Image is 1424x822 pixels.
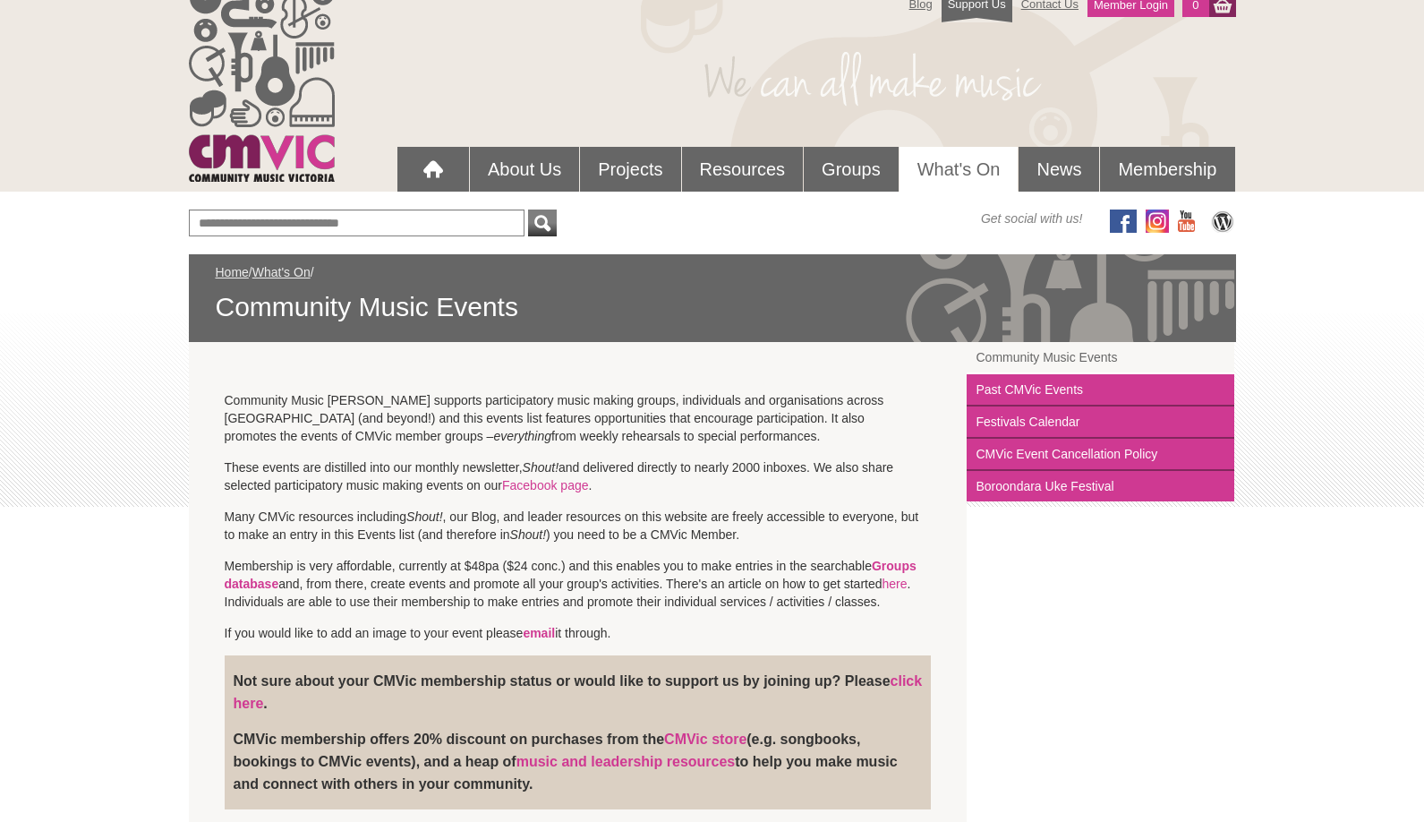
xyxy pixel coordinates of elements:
a: What's On [252,265,311,279]
a: here [883,577,908,591]
a: CMVic Event Cancellation Policy [967,439,1234,471]
p: Membership is very affordable, currently at $48pa ($24 conc.) and this enables you to make entrie... [225,557,932,611]
span: Community Music Events [216,290,1209,324]
a: Resources [682,147,804,192]
a: email [523,626,555,640]
em: everything [493,429,551,443]
a: News [1019,147,1099,192]
a: Boroondara Uke Festival [967,471,1234,501]
img: CMVic Blog [1209,210,1236,233]
a: Festivals Calendar [967,407,1234,439]
em: Shout! [406,509,442,524]
img: icon-instagram.png [1146,210,1169,233]
p: These events are distilled into our monthly newsletter, and delivered directly to nearly 2000 inb... [225,458,932,494]
a: About Us [470,147,579,192]
a: music and leadership resources [516,754,736,769]
strong: Not sure about your CMVic membership status or would like to support us by joining up? Please . [234,673,923,711]
p: Many CMVic resources including , our Blog, and leader resources on this website are freely access... [225,508,932,544]
a: What's On [900,147,1019,192]
a: Groups [804,147,899,192]
a: Community Music Events [967,342,1234,374]
a: Home [216,265,249,279]
p: Community Music [PERSON_NAME] supports participatory music making groups, individuals and organis... [225,391,932,445]
a: CMVic store [664,732,746,747]
a: Membership [1100,147,1234,192]
a: Projects [580,147,680,192]
em: Shout! [523,460,559,475]
em: Shout! [510,527,546,542]
div: / / [216,263,1209,324]
p: If you would like to add an image to your event please it through. [225,624,932,642]
strong: CMVic membership offers 20% discount on purchases from the (e.g. songbooks, bookings to CMVic eve... [234,732,898,792]
a: Facebook page [502,478,589,492]
a: Groups database [225,559,917,591]
a: Past CMVic Events [967,374,1234,407]
span: Get social with us! [981,210,1083,227]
